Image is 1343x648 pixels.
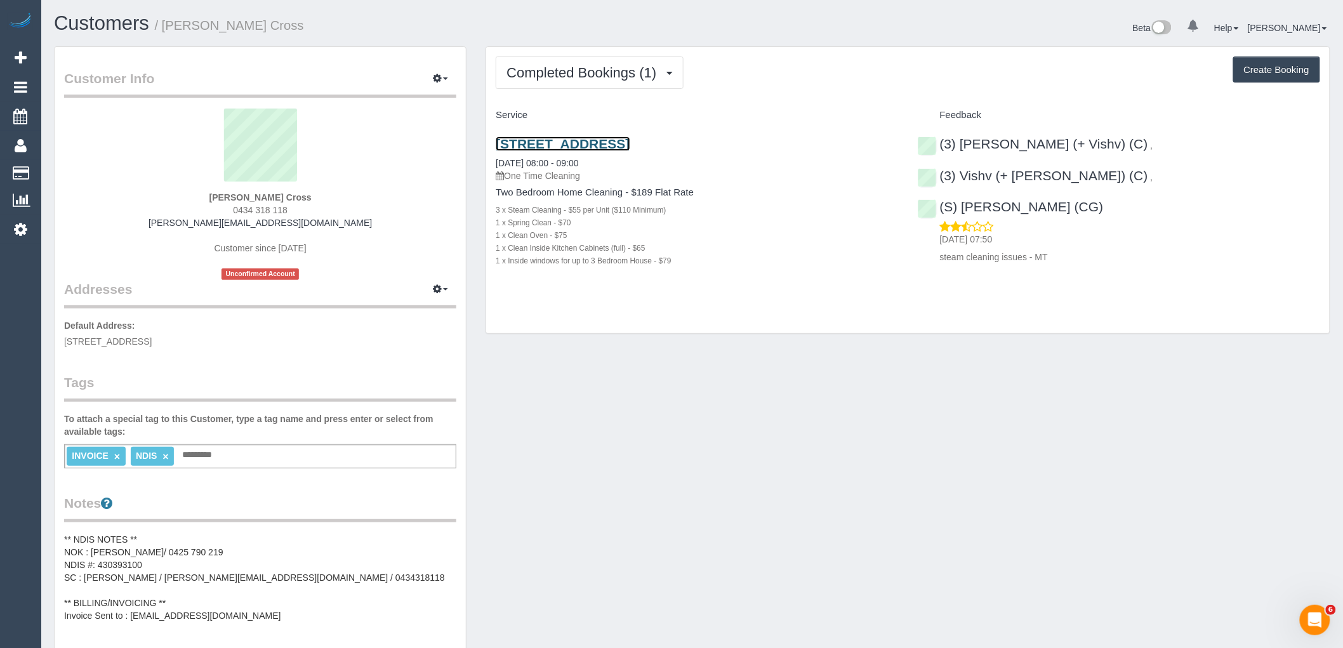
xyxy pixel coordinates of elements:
h4: Two Bedroom Home Cleaning - $189 Flat Rate [496,187,898,198]
a: Customers [54,12,149,34]
button: Create Booking [1233,56,1320,83]
a: [DATE] 08:00 - 09:00 [496,158,578,168]
legend: Tags [64,373,456,402]
small: 1 x Clean Oven - $75 [496,231,567,240]
label: To attach a special tag to this Customer, type a tag name and press enter or select from availabl... [64,413,456,438]
h4: Feedback [918,110,1320,121]
small: / [PERSON_NAME] Cross [155,18,304,32]
legend: Notes [64,494,456,522]
span: INVOICE [72,451,109,461]
p: One Time Cleaning [496,169,898,182]
p: [DATE] 07:50 [940,233,1320,246]
legend: Customer Info [64,69,456,98]
a: Beta [1133,23,1172,33]
a: (S) [PERSON_NAME] (CG) [918,199,1104,214]
span: Unconfirmed Account [222,268,299,279]
span: 6 [1326,605,1336,615]
span: [STREET_ADDRESS] [64,336,152,347]
span: 0434 318 118 [233,205,288,215]
small: 1 x Inside windows for up to 3 Bedroom House - $79 [496,256,671,265]
small: 3 x Steam Cleaning - $55 per Unit ($110 Minimum) [496,206,666,215]
span: Customer since [DATE] [215,243,307,253]
a: [PERSON_NAME] [1248,23,1327,33]
a: Help [1214,23,1239,33]
span: , [1151,172,1153,182]
small: 1 x Clean Inside Kitchen Cabinets (full) - $65 [496,244,645,253]
a: (3) [PERSON_NAME] (+ Vishv) (C) [918,136,1148,151]
label: Default Address: [64,319,135,332]
img: New interface [1151,20,1172,37]
span: NDIS [136,451,157,461]
a: [STREET_ADDRESS] [496,136,630,151]
a: × [162,451,168,462]
img: Automaid Logo [8,13,33,30]
h4: Service [496,110,898,121]
pre: ** NDIS NOTES ** NOK : [PERSON_NAME]/ 0425 790 219 NDIS #: 430393100 SC : [PERSON_NAME] / [PERSON... [64,533,456,622]
iframe: Intercom live chat [1300,605,1330,635]
span: , [1151,140,1153,150]
a: [PERSON_NAME][EMAIL_ADDRESS][DOMAIN_NAME] [149,218,372,228]
span: Completed Bookings (1) [506,65,663,81]
a: × [114,451,120,462]
strong: [PERSON_NAME] Cross [209,192,312,202]
small: 1 x Spring Clean - $70 [496,218,571,227]
p: steam cleaning issues - MT [940,251,1320,263]
a: (3) Vishv (+ [PERSON_NAME]) (C) [918,168,1148,183]
button: Completed Bookings (1) [496,56,684,89]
